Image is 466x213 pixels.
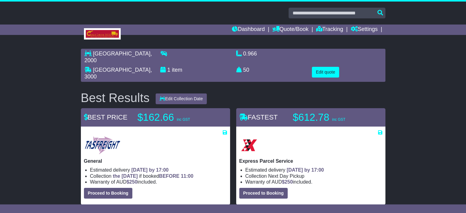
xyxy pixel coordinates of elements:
[131,167,169,173] span: [DATE] by 17:00
[243,51,257,57] span: 0.966
[90,167,227,173] li: Estimated delivery
[85,51,152,63] span: , 2000
[245,167,382,173] li: Estimated delivery
[239,188,288,199] button: Proceed to Booking
[84,158,227,164] p: General
[85,67,152,80] span: , 3000
[239,113,278,121] span: FASTEST
[93,51,150,57] span: [GEOGRAPHIC_DATA]
[243,67,249,73] span: 50
[316,25,343,35] a: Tracking
[93,67,150,73] span: [GEOGRAPHIC_DATA]
[159,173,180,179] span: BEFORE
[332,117,345,122] span: inc GST
[90,179,227,185] li: Warranty of AUD included.
[287,167,324,173] span: [DATE] by 17:00
[293,111,369,124] p: $612.78
[232,25,265,35] a: Dashboard
[84,135,121,155] img: Tasfreight: General
[285,179,293,184] span: 250
[239,135,259,155] img: Border Express: Express Parcel Service
[84,188,132,199] button: Proceed to Booking
[129,179,138,184] span: 250
[245,173,382,179] li: Collection
[156,93,207,104] button: Edit Collection Date
[167,67,170,73] span: 1
[84,113,127,121] span: BEST PRICE
[90,173,227,179] li: Collection
[312,67,339,78] button: Edit quote
[138,111,214,124] p: $162.66
[351,25,378,35] a: Settings
[177,117,190,122] span: inc GST
[172,67,182,73] span: item
[127,179,138,184] span: $
[113,173,138,179] span: the [DATE]
[272,25,309,35] a: Quote/Book
[245,179,382,185] li: Warranty of AUD included.
[282,179,293,184] span: $
[181,173,193,179] span: 11:00
[268,173,304,179] span: Next Day Pickup
[78,91,153,105] div: Best Results
[113,173,193,179] span: if booked
[239,158,382,164] p: Express Parcel Service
